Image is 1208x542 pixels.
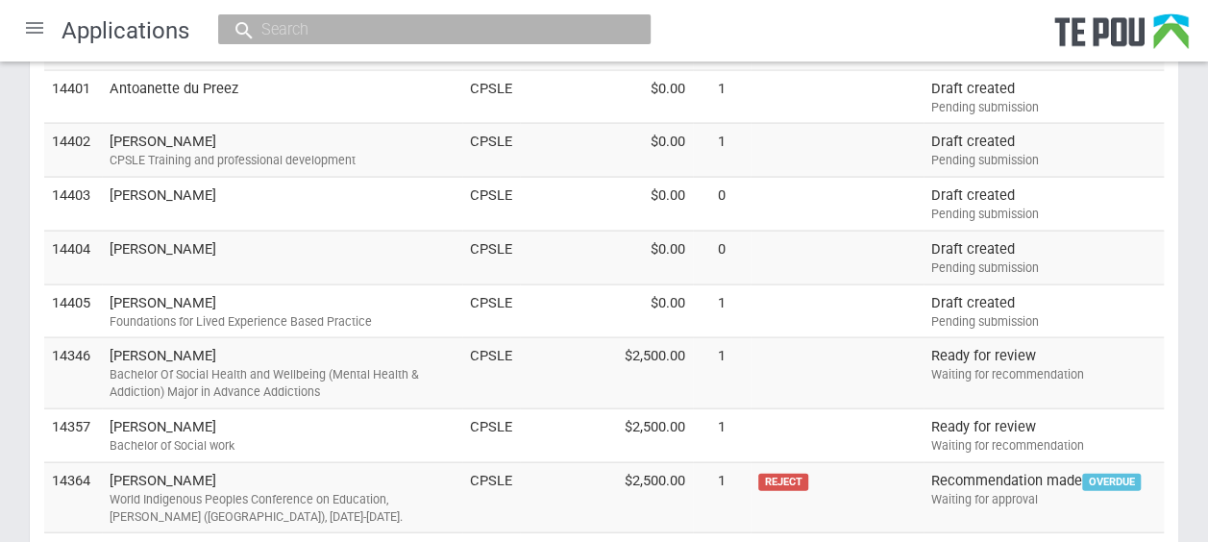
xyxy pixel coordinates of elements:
span: REJECT [758,474,808,491]
div: Pending submission [931,313,1156,331]
td: [PERSON_NAME] [102,124,462,178]
td: 14402 [44,124,102,178]
td: Draft created [924,70,1164,124]
td: CPSLE [462,178,520,232]
td: $0.00 [520,284,693,338]
td: CPSLE [462,124,520,178]
td: CPSLE [462,70,520,124]
span: OVERDUE [1082,474,1141,491]
div: World Indigenous Peoples Conference on Education, [PERSON_NAME] ([GEOGRAPHIC_DATA]), [DATE]-[DATE]. [110,491,455,526]
td: $2,500.00 [520,409,693,463]
td: 0 [693,178,751,232]
td: 1 [693,462,751,533]
td: Antoanette du Preez [102,70,462,124]
td: $0.00 [520,70,693,124]
td: 1 [693,124,751,178]
td: Ready for review [924,338,1164,409]
div: Foundations for Lived Experience Based Practice [110,313,455,331]
td: 0 [693,231,751,284]
td: Ready for review [924,409,1164,463]
td: 14346 [44,338,102,409]
td: 1 [693,284,751,338]
td: $2,500.00 [520,462,693,533]
input: Search [256,19,594,39]
td: Draft created [924,284,1164,338]
td: 1 [693,409,751,463]
div: CPSLE Training and professional development [110,152,455,169]
td: [PERSON_NAME] [102,338,462,409]
div: Pending submission [931,99,1156,116]
td: CPSLE [462,338,520,409]
td: Draft created [924,178,1164,232]
div: Bachelor of Social work [110,437,455,455]
td: 14404 [44,231,102,284]
div: Pending submission [931,206,1156,223]
td: 14403 [44,178,102,232]
td: 1 [693,70,751,124]
div: Waiting for recommendation [931,366,1156,383]
td: $2,500.00 [520,338,693,409]
div: Waiting for recommendation [931,437,1156,455]
td: 14364 [44,462,102,533]
td: 1 [693,338,751,409]
td: CPSLE [462,409,520,463]
td: CPSLE [462,231,520,284]
div: Pending submission [931,152,1156,169]
td: CPSLE [462,284,520,338]
td: $0.00 [520,178,693,232]
td: [PERSON_NAME] [102,409,462,463]
td: 14401 [44,70,102,124]
td: $0.00 [520,124,693,178]
td: [PERSON_NAME] [102,178,462,232]
div: Pending submission [931,259,1156,277]
td: 14405 [44,284,102,338]
td: Draft created [924,124,1164,178]
td: [PERSON_NAME] [102,231,462,284]
div: Bachelor Of Social Health and Wellbeing (Mental Health & Addiction) Major in Advance Addictions [110,366,455,401]
td: $0.00 [520,231,693,284]
td: CPSLE [462,462,520,533]
td: [PERSON_NAME] [102,284,462,338]
td: [PERSON_NAME] [102,462,462,533]
td: 14357 [44,409,102,463]
td: Draft created [924,231,1164,284]
div: Waiting for approval [931,491,1156,508]
td: Recommendation made [924,462,1164,533]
